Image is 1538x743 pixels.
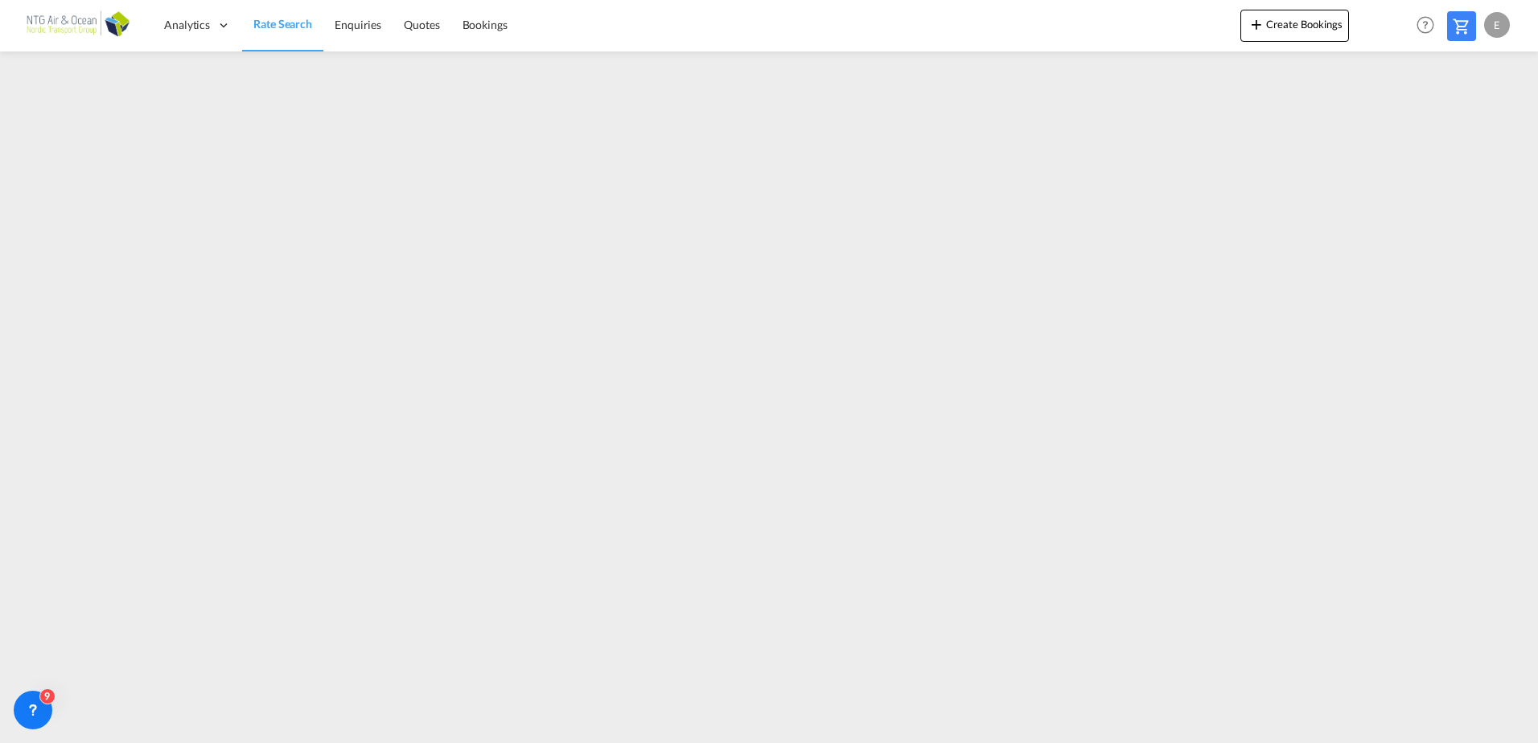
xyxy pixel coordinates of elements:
[253,17,312,31] span: Rate Search
[335,18,381,31] span: Enquiries
[164,17,210,33] span: Analytics
[1412,11,1447,40] div: Help
[24,7,133,43] img: b56e2f00b01711ecb5ec2b6763d4c6fb.png
[1484,12,1510,38] div: E
[1240,10,1349,42] button: icon-plus 400-fgCreate Bookings
[463,18,508,31] span: Bookings
[404,18,439,31] span: Quotes
[1412,11,1439,39] span: Help
[1247,14,1266,34] md-icon: icon-plus 400-fg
